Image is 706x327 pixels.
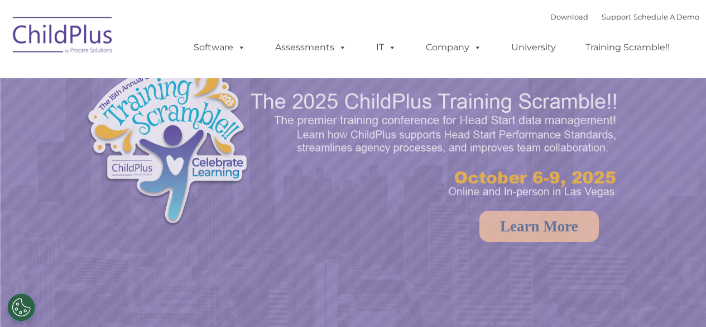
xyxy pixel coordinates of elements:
a: IT [365,36,407,59]
button: Cookies Settings [7,293,35,321]
a: Company [415,36,493,59]
a: Learn More [479,211,599,242]
a: Assessments [264,36,358,59]
a: University [500,36,567,59]
a: Training Scramble!! [574,36,681,59]
font: | [550,12,699,21]
a: Software [182,36,257,59]
a: Schedule A Demo [633,12,699,21]
a: Support [602,12,631,21]
a: Download [550,12,588,21]
img: ChildPlus by Procare Solutions [7,9,119,65]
